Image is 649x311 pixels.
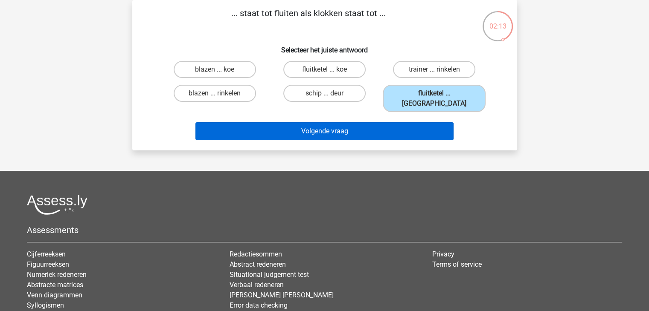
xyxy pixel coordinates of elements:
button: Volgende vraag [195,122,454,140]
a: Privacy [432,250,454,258]
label: fluitketel ... koe [283,61,366,78]
label: schip ... deur [283,85,366,102]
a: Abstract redeneren [230,260,286,268]
a: Numeriek redeneren [27,271,87,279]
label: blazen ... rinkelen [174,85,256,102]
a: Situational judgement test [230,271,309,279]
a: [PERSON_NAME] [PERSON_NAME] [230,291,334,299]
a: Redactiesommen [230,250,282,258]
a: Verbaal redeneren [230,281,284,289]
h6: Selecteer het juiste antwoord [146,39,503,54]
a: Cijferreeksen [27,250,66,258]
h5: Assessments [27,225,622,235]
label: trainer ... rinkelen [393,61,475,78]
a: Abstracte matrices [27,281,83,289]
img: Assessly logo [27,195,87,215]
label: fluitketel ... [GEOGRAPHIC_DATA] [383,85,486,112]
label: blazen ... koe [174,61,256,78]
a: Error data checking [230,301,288,309]
a: Syllogismen [27,301,64,309]
a: Figuurreeksen [27,260,69,268]
a: Terms of service [432,260,482,268]
p: ... staat tot fluiten als klokken staat tot ... [146,7,471,32]
a: Venn diagrammen [27,291,82,299]
div: 02:13 [482,10,514,32]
